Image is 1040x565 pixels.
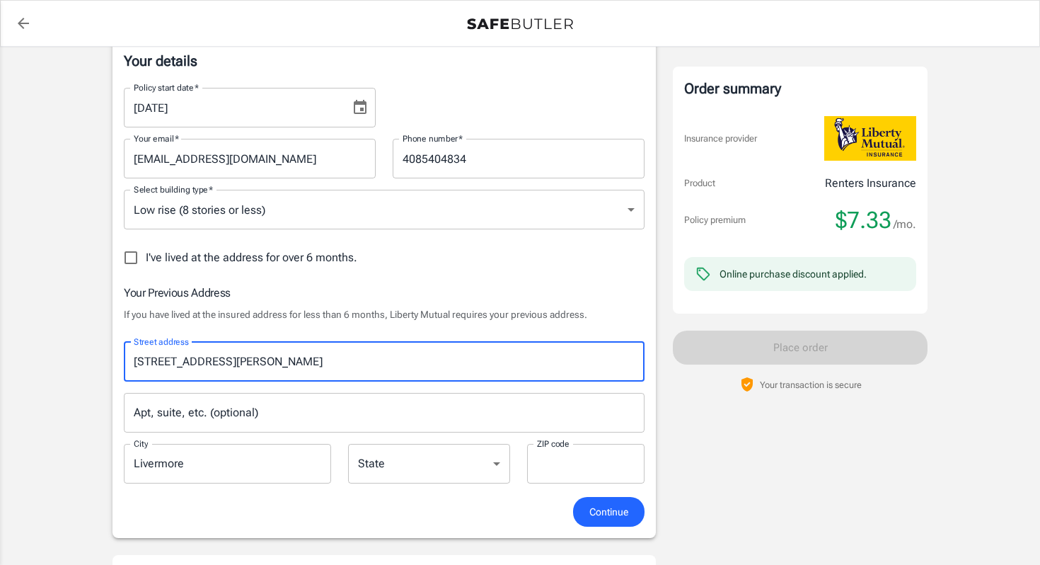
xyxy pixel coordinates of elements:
[134,438,148,450] label: City
[537,438,570,450] label: ZIP code
[467,18,573,30] img: Back to quotes
[760,378,862,392] p: Your transaction is secure
[894,215,916,234] span: /mo.
[684,213,746,227] p: Policy premium
[836,206,891,234] span: $7.33
[124,139,376,178] input: Enter email
[124,51,645,71] p: Your details
[134,336,189,348] label: Street address
[134,132,179,144] label: Your email
[825,175,916,192] p: Renters Insurance
[684,176,715,190] p: Product
[9,9,37,38] a: back to quotes
[346,93,374,122] button: Choose date, selected date is Sep 27, 2025
[124,190,645,229] div: Low rise (8 stories or less)
[573,497,645,527] button: Continue
[589,503,628,521] span: Continue
[124,88,340,127] input: MM/DD/YYYY
[720,267,867,281] div: Online purchase discount applied.
[124,284,645,302] h6: Your Previous Address
[403,132,463,144] label: Phone number
[146,249,357,266] span: I've lived at the address for over 6 months.
[824,116,916,161] img: Liberty Mutual
[134,183,213,195] label: Select building type
[124,307,645,321] p: If you have lived at the insured address for less than 6 months, Liberty Mutual requires your pre...
[684,78,916,99] div: Order summary
[393,139,645,178] input: Enter number
[134,81,199,93] label: Policy start date
[684,132,757,146] p: Insurance provider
